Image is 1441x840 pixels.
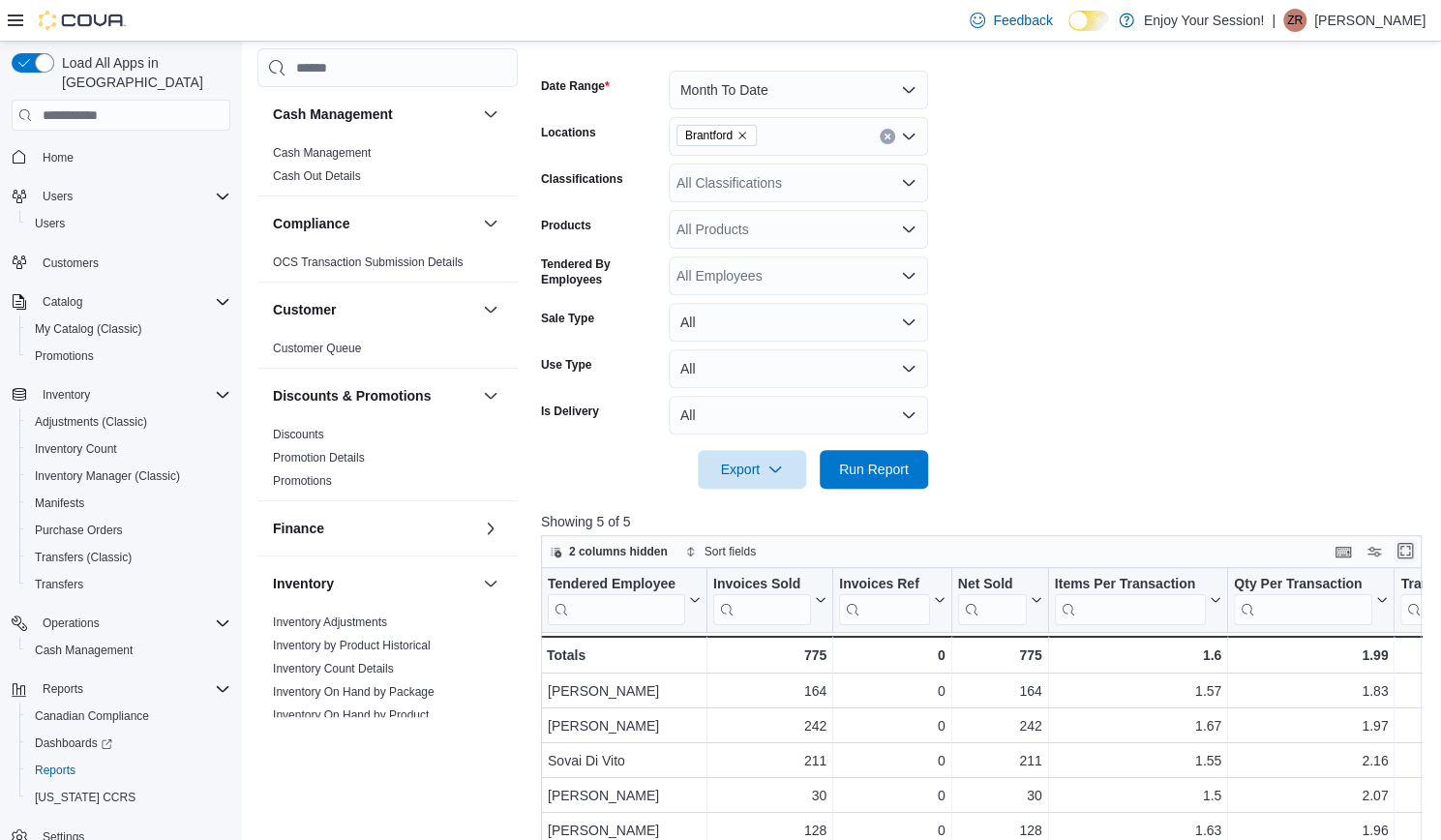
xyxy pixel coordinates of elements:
[39,11,126,30] img: Cova
[957,576,1041,625] button: Net Sold
[273,386,475,405] button: Discounts & Promotions
[839,460,909,479] span: Run Report
[43,150,74,165] span: Home
[273,214,349,233] h3: Compliance
[713,576,826,625] button: Invoices Sold
[676,125,757,146] span: Brantford
[27,546,139,569] a: Transfers (Classic)
[839,576,929,594] div: Invoices Ref
[958,715,1042,738] div: 242
[35,677,91,701] button: Reports
[43,189,73,204] span: Users
[705,544,756,559] span: Sort fields
[27,639,230,662] span: Cash Management
[19,637,238,664] button: Cash Management
[54,53,230,92] span: Load All Apps in [GEOGRAPHIC_DATA]
[1055,750,1222,773] div: 1.55
[273,255,464,270] span: OCS Transaction Submission Details
[19,463,238,490] button: Inventory Manager (Classic)
[1314,9,1426,32] p: [PERSON_NAME]
[479,384,502,407] button: Discounts & Promotions
[1363,540,1386,563] button: Display options
[27,573,230,596] span: Transfers
[541,357,591,373] label: Use Type
[35,414,147,430] span: Adjustments (Classic)
[4,183,238,210] button: Users
[273,300,336,319] h3: Customer
[27,437,125,461] a: Inventory Count
[273,519,475,538] button: Finance
[273,661,394,676] span: Inventory Count Details
[273,300,475,319] button: Customer
[35,643,133,658] span: Cash Management
[35,251,230,275] span: Customers
[27,705,230,728] span: Canadian Compliance
[27,492,92,515] a: Manifests
[35,577,83,592] span: Transfers
[35,185,80,208] button: Users
[35,468,180,484] span: Inventory Manager (Classic)
[273,639,431,652] a: Inventory by Product Historical
[35,383,98,406] button: Inventory
[273,707,429,723] span: Inventory On Hand by Product
[27,345,230,368] span: Promotions
[685,126,733,145] span: Brantford
[1287,9,1303,32] span: ZR
[1144,9,1265,32] p: Enjoy Your Session!
[257,141,518,195] div: Cash Management
[713,576,811,594] div: Invoices Sold
[35,290,230,314] span: Catalog
[27,212,230,235] span: Users
[542,540,675,563] button: 2 columns hidden
[35,550,132,565] span: Transfers (Classic)
[1234,750,1388,773] div: 2.16
[35,441,117,457] span: Inventory Count
[1055,680,1222,704] div: 1.57
[19,210,238,237] button: Users
[1234,576,1372,625] div: Qty Per Transaction
[273,146,371,160] a: Cash Management
[273,386,431,405] h3: Discounts & Promotions
[901,129,916,144] button: Open list of options
[1054,576,1206,625] div: Items Per Transaction
[569,544,668,559] span: 2 columns hidden
[273,427,324,442] span: Discounts
[35,146,81,169] a: Home
[541,256,661,287] label: Tendered By Employees
[27,492,230,515] span: Manifests
[27,732,230,755] span: Dashboards
[901,268,916,284] button: Open list of options
[35,523,123,538] span: Purchase Orders
[35,790,135,805] span: [US_STATE] CCRS
[1283,9,1306,32] div: Zoe Reid
[19,343,238,370] button: Promotions
[4,381,238,408] button: Inventory
[548,680,701,704] div: [PERSON_NAME]
[273,255,464,269] a: OCS Transaction Submission Details
[880,129,895,144] button: Clear input
[4,142,238,170] button: Home
[1272,9,1276,32] p: |
[27,573,91,596] a: Transfers
[43,255,99,271] span: Customers
[273,450,365,465] span: Promotion Details
[19,757,238,784] button: Reports
[43,615,100,631] span: Operations
[273,615,387,629] a: Inventory Adjustments
[548,576,701,625] button: Tendered Employee
[4,288,238,315] button: Catalog
[35,735,112,751] span: Dashboards
[4,249,238,277] button: Customers
[27,786,230,809] span: Washington CCRS
[541,125,596,140] label: Locations
[958,785,1042,808] div: 30
[19,784,238,811] button: [US_STATE] CCRS
[1068,11,1109,31] input: Dark Mode
[35,677,230,701] span: Reports
[839,785,945,808] div: 0
[19,490,238,517] button: Manifests
[35,708,149,724] span: Canadian Compliance
[1054,576,1221,625] button: Items Per Transaction
[273,473,332,489] span: Promotions
[273,638,431,653] span: Inventory by Product Historical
